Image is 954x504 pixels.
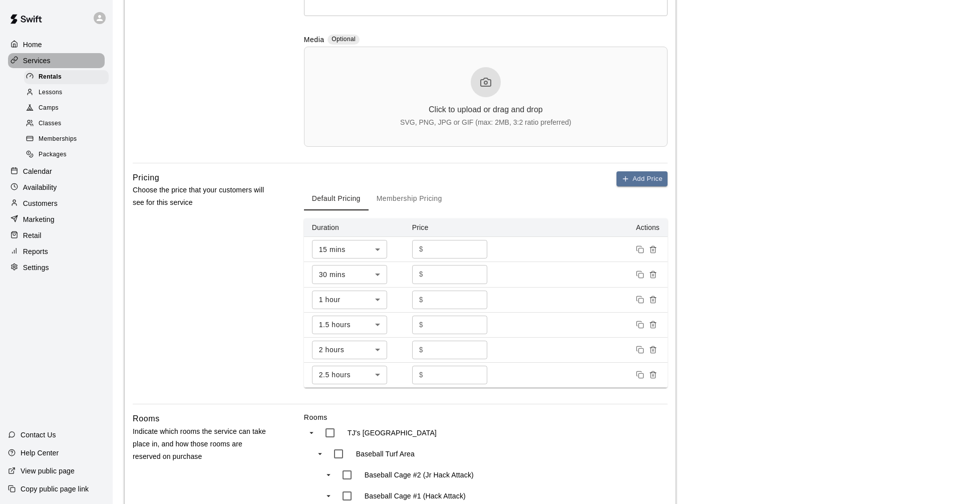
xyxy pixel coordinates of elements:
th: Actions [504,218,668,237]
div: Rentals [24,70,109,84]
span: Camps [39,103,59,113]
p: $ [419,320,423,330]
div: SVG, PNG, JPG or GIF (max: 2MB, 3:2 ratio preferred) [400,118,571,126]
h6: Pricing [133,171,159,184]
button: Remove price [647,243,660,256]
a: Availability [8,180,105,195]
button: Remove price [647,318,660,331]
a: Rentals [24,69,113,85]
p: Settings [23,263,49,273]
p: Baseball Cage #1 (Hack Attack) [365,491,466,501]
span: Lessons [39,88,63,98]
button: Duplicate price [633,268,647,281]
div: 1.5 hours [312,316,387,334]
p: View public page [21,466,75,476]
a: Packages [24,147,113,163]
button: Duplicate price [633,343,647,356]
p: TJ's [GEOGRAPHIC_DATA] [348,428,437,438]
p: Services [23,56,51,66]
p: Calendar [23,166,52,176]
a: Camps [24,101,113,116]
p: Copy public page link [21,484,89,494]
a: Classes [24,116,113,132]
p: Baseball Turf Area [356,449,415,459]
span: Packages [39,150,67,160]
p: $ [419,370,423,380]
a: Settings [8,260,105,275]
button: Remove price [647,343,660,356]
button: Duplicate price [633,243,647,256]
p: Help Center [21,448,59,458]
div: 15 mins [312,240,387,259]
div: Memberships [24,132,109,146]
div: 30 mins [312,265,387,284]
a: Home [8,37,105,52]
p: Indicate which rooms the service can take place in, and how those rooms are reserved on purchase [133,425,272,463]
a: Marketing [8,212,105,227]
a: Retail [8,228,105,243]
p: $ [419,244,423,255]
div: Camps [24,101,109,115]
p: $ [419,269,423,280]
div: Lessons [24,86,109,100]
div: 2 hours [312,341,387,359]
h6: Rooms [133,412,160,425]
a: Memberships [24,132,113,147]
div: 1 hour [312,291,387,309]
button: Remove price [647,268,660,281]
button: Membership Pricing [369,186,450,210]
p: Availability [23,182,57,192]
p: Marketing [23,214,55,224]
a: Reports [8,244,105,259]
a: Customers [8,196,105,211]
a: Services [8,53,105,68]
button: Duplicate price [633,368,647,381]
button: Add Price [616,171,668,187]
p: $ [419,295,423,305]
div: Classes [24,117,109,131]
div: Packages [24,148,109,162]
th: Duration [304,218,404,237]
button: Duplicate price [633,293,647,306]
p: $ [419,345,423,355]
a: Lessons [24,85,113,100]
span: Optional [332,36,356,43]
button: Duplicate price [633,318,647,331]
p: Retail [23,230,42,240]
span: Classes [39,119,61,129]
p: Reports [23,246,48,257]
button: Default Pricing [304,186,369,210]
button: Remove price [647,293,660,306]
th: Price [404,218,504,237]
label: Rooms [304,412,668,422]
p: Contact Us [21,430,56,440]
div: Click to upload or drag and drop [429,105,543,114]
div: 2.5 hours [312,366,387,384]
p: Customers [23,198,58,208]
button: Remove price [647,368,660,381]
span: Rentals [39,72,62,82]
a: Calendar [8,164,105,179]
p: Baseball Cage #2 (Jr Hack Attack) [365,470,474,480]
span: Memberships [39,134,77,144]
p: Home [23,40,42,50]
label: Media [304,35,325,46]
p: Choose the price that your customers will see for this service [133,184,272,209]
